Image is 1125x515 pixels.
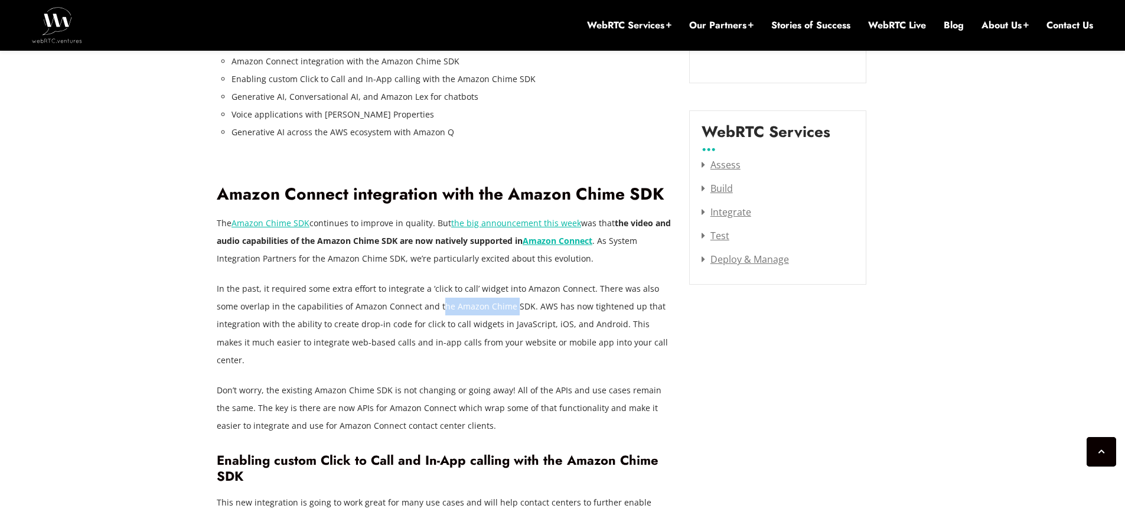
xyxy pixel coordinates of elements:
[231,123,671,141] li: Generative AI across the AWS ecosystem with Amazon Q
[1046,19,1093,32] a: Contact Us
[217,382,671,435] p: Don’t worry, the existing Amazon Chime SDK is not changing or going away! All of the APIs and use...
[868,19,926,32] a: WebRTC Live
[32,7,82,43] img: WebRTC.ventures
[451,217,581,229] a: the big announcement this week
[217,452,671,484] h3: Enabling custom Click to Call and In-App calling with the Amazon Chime SDK
[771,19,850,32] a: Stories of Success
[702,229,729,242] a: Test
[231,217,309,229] a: Amazon Chime SDK
[944,19,964,32] a: Blog
[231,106,671,123] li: Voice applications with [PERSON_NAME] Properties
[702,206,751,219] a: Integrate
[702,182,733,195] a: Build
[231,70,671,88] li: Enabling custom Click to Call and In-App calling with the Amazon Chime SDK
[702,253,789,266] a: Deploy & Manage
[702,123,830,150] label: WebRTC Services
[217,280,671,369] p: In the past, it required some extra effort to integrate a ‘click to call’ widget into Amazon Conn...
[981,19,1029,32] a: About Us
[689,19,754,32] a: Our Partners
[231,88,671,106] li: Generative AI, Conversational AI, and Amazon Lex for chatbots
[523,235,592,246] a: Amazon Connect
[217,184,671,205] h2: Amazon Connect integration with the Amazon Chime SDK
[217,214,671,268] p: The continues to improve in quality. But was that . As System Integration Partners for the Amazon...
[587,19,671,32] a: WebRTC Services
[702,158,741,171] a: Assess
[231,53,671,70] li: Amazon Connect integration with the Amazon Chime SDK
